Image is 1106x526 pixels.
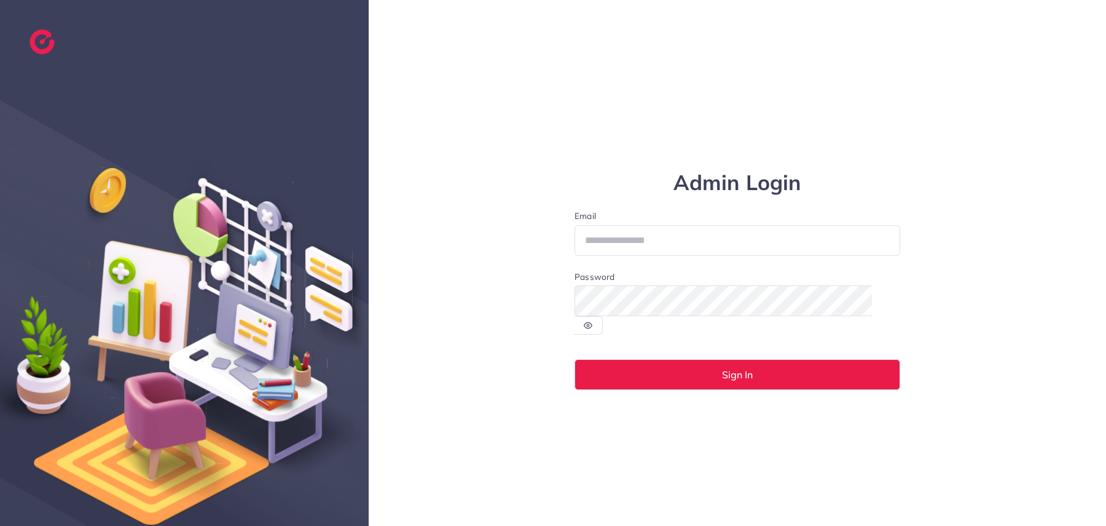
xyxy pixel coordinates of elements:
h1: Admin Login [575,170,900,196]
label: Email [575,210,900,222]
img: logo [29,30,55,54]
button: Sign In [575,359,900,390]
span: Sign In [722,370,753,380]
label: Password [575,271,614,283]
